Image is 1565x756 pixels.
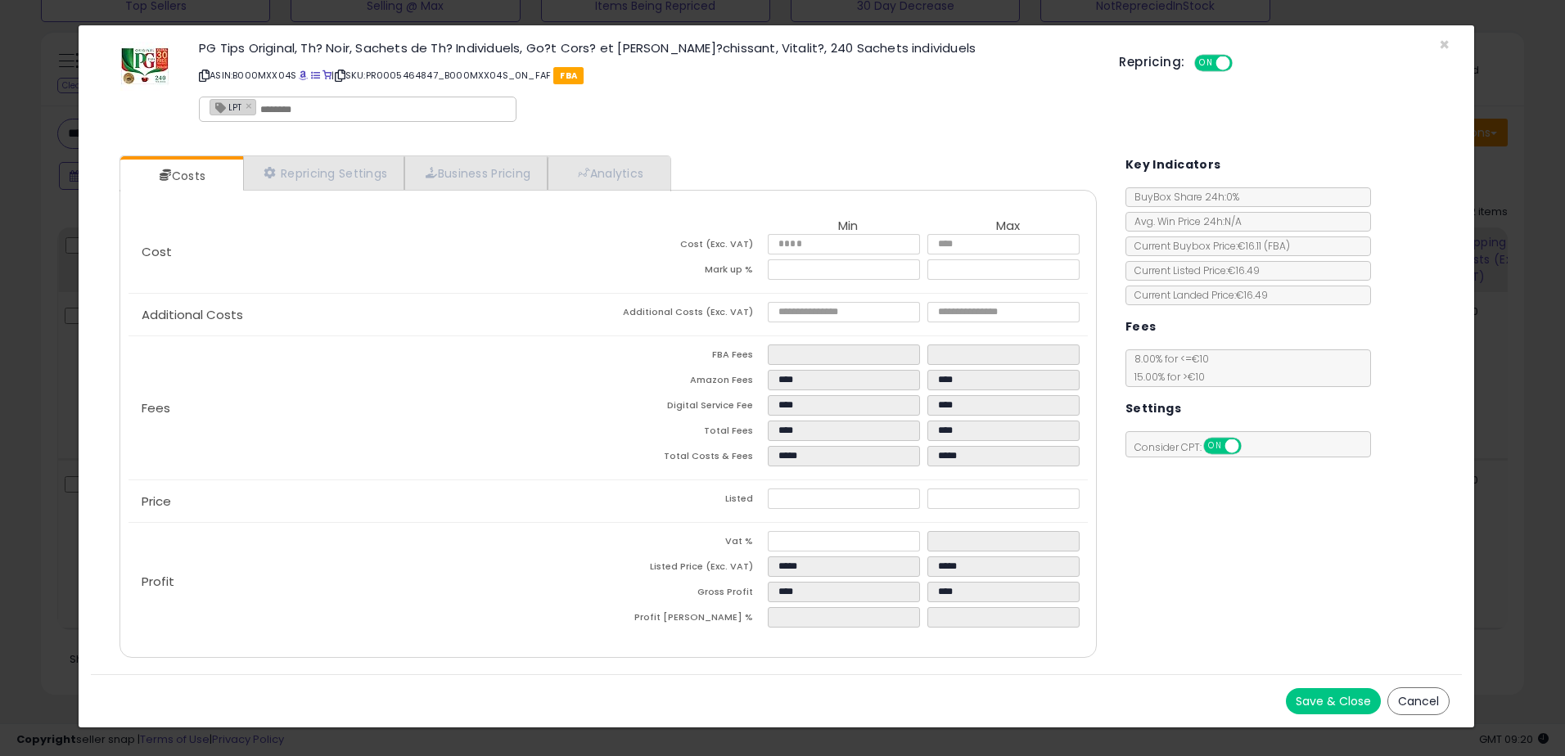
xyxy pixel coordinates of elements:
td: Cost (Exc. VAT) [608,234,768,259]
a: Analytics [548,156,669,190]
td: Digital Service Fee [608,395,768,421]
h5: Key Indicators [1125,155,1221,175]
button: Save & Close [1286,688,1381,714]
p: Profit [129,575,608,588]
p: Price [129,495,608,508]
span: 8.00 % for <= €10 [1126,352,1209,384]
h5: Repricing: [1119,56,1184,69]
span: ON [1197,56,1217,70]
a: Business Pricing [404,156,548,190]
td: Additional Costs (Exc. VAT) [608,302,768,327]
td: Gross Profit [608,582,768,607]
span: Current Landed Price: €16.49 [1126,288,1268,302]
img: 41wg+sAcXNL._SL60_.jpg [120,42,169,91]
span: BuyBox Share 24h: 0% [1126,190,1239,204]
a: × [246,98,255,113]
button: Cancel [1387,687,1450,715]
span: FBA [553,67,584,84]
span: OFF [1230,56,1256,70]
span: Consider CPT: [1126,440,1263,454]
p: Cost [129,245,608,259]
span: €16.11 [1238,239,1290,253]
h5: Fees [1125,317,1157,337]
td: FBA Fees [608,344,768,370]
td: Amazon Fees [608,370,768,395]
span: ( FBA ) [1264,239,1290,253]
a: BuyBox page [299,69,308,82]
th: Max [927,219,1087,234]
span: Avg. Win Price 24h: N/A [1126,214,1242,228]
span: × [1439,33,1450,56]
td: Listed Price (Exc. VAT) [608,556,768,582]
a: Your listing only [322,69,331,82]
td: Mark up % [608,259,768,285]
a: Costs [120,160,241,192]
td: Total Fees [608,421,768,446]
a: Repricing Settings [243,156,405,190]
td: Vat % [608,531,768,556]
h3: PG Tips Original, Th? Noir, Sachets de Th? Individuels, Go?t Cors? et [PERSON_NAME]?chissant, Vit... [199,42,1094,54]
span: ON [1205,439,1225,453]
a: All offer listings [311,69,320,82]
h5: Settings [1125,398,1181,419]
p: Fees [129,402,608,415]
span: OFF [1238,439,1265,453]
td: Listed [608,488,768,514]
span: LPT [210,100,241,114]
span: Current Buybox Price: [1126,239,1290,253]
p: ASIN: B000MXX04S | SKU: PR0005464847_B000MXX04S_0N_FAF [199,62,1094,88]
th: Min [768,219,927,234]
p: Additional Costs [129,308,608,322]
td: Total Costs & Fees [608,446,768,471]
td: Profit [PERSON_NAME] % [608,607,768,632]
span: 15.00 % for > €10 [1126,370,1205,384]
span: Current Listed Price: €16.49 [1126,263,1260,277]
